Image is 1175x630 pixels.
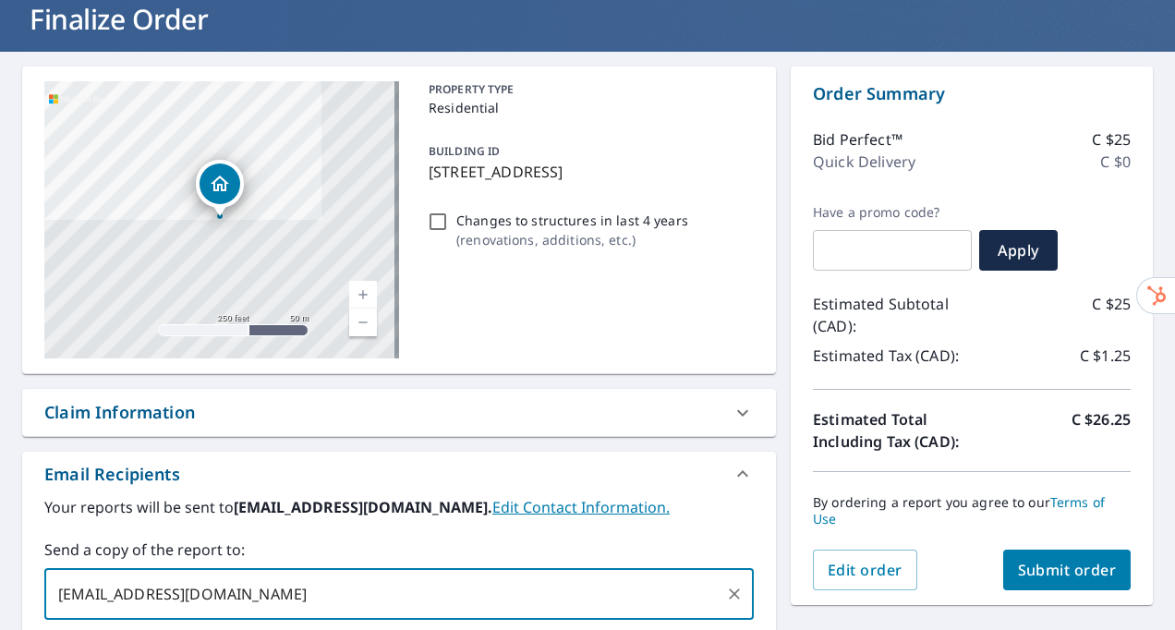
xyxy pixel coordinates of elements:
button: Apply [979,230,1058,271]
span: Edit order [828,560,902,580]
label: Your reports will be sent to [44,496,754,518]
p: [STREET_ADDRESS] [429,161,746,183]
div: Claim Information [22,389,776,436]
b: [EMAIL_ADDRESS][DOMAIN_NAME]. [234,497,492,517]
div: Email Recipients [22,452,776,496]
button: Submit order [1003,550,1132,590]
p: Estimated Total Including Tax (CAD): [813,408,972,453]
a: Current Level 17, Zoom Out [349,309,377,336]
a: EditContactInfo [492,497,670,517]
label: Send a copy of the report to: [44,539,754,561]
p: PROPERTY TYPE [429,81,746,98]
p: C $26.25 [1072,408,1131,453]
button: Edit order [813,550,917,590]
p: Bid Perfect™ [813,128,902,151]
p: By ordering a report you agree to our [813,494,1131,527]
p: Estimated Subtotal (CAD): [813,293,972,337]
p: C $0 [1100,151,1131,173]
p: BUILDING ID [429,143,500,159]
p: Estimated Tax (CAD): [813,345,972,367]
p: Residential [429,98,746,117]
p: Order Summary [813,81,1131,106]
a: Terms of Use [813,493,1105,527]
p: C $25 [1092,293,1131,337]
div: Dropped pin, building 1, Residential property, 4570 HOWIE RD N COWICHAN VALLEY BC V9L6N2 [196,160,244,217]
button: Clear [721,581,747,607]
p: Quick Delivery [813,151,915,173]
p: Changes to structures in last 4 years [456,211,688,230]
p: C $25 [1092,128,1131,151]
label: Have a promo code? [813,204,972,221]
span: Submit order [1018,560,1117,580]
p: ( renovations, additions, etc. ) [456,230,688,249]
div: Email Recipients [44,462,180,487]
a: Current Level 17, Zoom In [349,281,377,309]
div: Claim Information [44,400,195,425]
span: Apply [994,240,1043,260]
p: C $1.25 [1080,345,1131,367]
